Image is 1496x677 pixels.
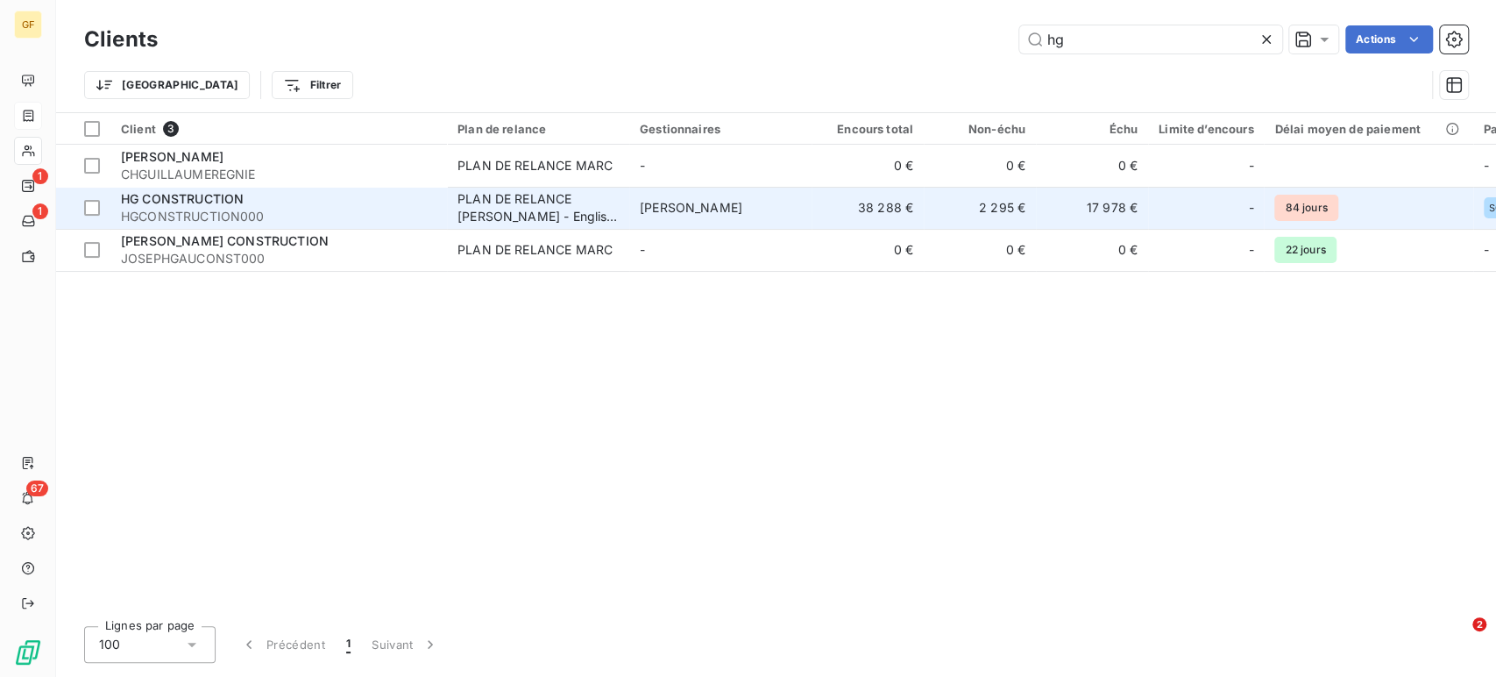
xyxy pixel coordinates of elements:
div: Plan de relance [457,122,619,136]
span: HG CONSTRUCTION [121,191,244,206]
div: PLAN DE RELANCE [PERSON_NAME] - English version [457,190,619,225]
span: - [1484,158,1489,173]
span: JOSEPHGAUCONST000 [121,250,436,267]
div: Non-échu [934,122,1025,136]
span: 3 [163,121,179,137]
td: 0 € [812,229,924,271]
div: Échu [1046,122,1138,136]
button: Actions [1345,25,1433,53]
span: - [1248,241,1253,259]
span: 2 [1472,617,1486,631]
span: 1 [346,636,351,653]
td: 0 € [812,145,924,187]
div: Gestionnaires [640,122,801,136]
div: Encours total [822,122,913,136]
span: Client [121,122,156,136]
span: 67 [26,481,48,496]
button: [GEOGRAPHIC_DATA] [84,71,250,99]
span: - [640,242,645,257]
td: 2 295 € [924,187,1036,229]
td: 38 288 € [812,187,924,229]
td: 0 € [924,229,1036,271]
div: GF [14,11,42,39]
img: Logo LeanPay [14,638,42,666]
span: [PERSON_NAME] [121,149,223,164]
div: Délai moyen de paiement [1274,122,1462,136]
span: [PERSON_NAME] CONSTRUCTION [121,233,329,248]
div: Limite d’encours [1159,122,1253,136]
span: 1 [32,203,48,219]
span: CHGUILLAUMEREGNIE [121,166,436,183]
span: - [1248,157,1253,175]
button: Filtrer [272,71,352,99]
a: 1 [14,207,41,235]
span: 22 jours [1274,237,1336,263]
iframe: Intercom live chat [1436,617,1478,659]
div: PLAN DE RELANCE MARC [457,241,613,259]
button: Précédent [230,626,336,663]
input: Rechercher [1019,25,1282,53]
span: - [1248,199,1253,217]
button: 1 [336,626,361,663]
span: 84 jours [1274,195,1337,221]
td: 0 € [1036,229,1148,271]
a: 1 [14,172,41,200]
button: Suivant [361,626,450,663]
h3: Clients [84,24,158,55]
span: [PERSON_NAME] [640,200,742,215]
td: 0 € [924,145,1036,187]
span: - [1484,242,1489,257]
td: 17 978 € [1036,187,1148,229]
span: 1 [32,168,48,184]
div: PLAN DE RELANCE MARC [457,157,613,175]
td: 0 € [1036,145,1148,187]
span: HGCONSTRUCTION000 [121,208,436,225]
span: - [640,158,645,173]
span: 100 [99,636,120,653]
